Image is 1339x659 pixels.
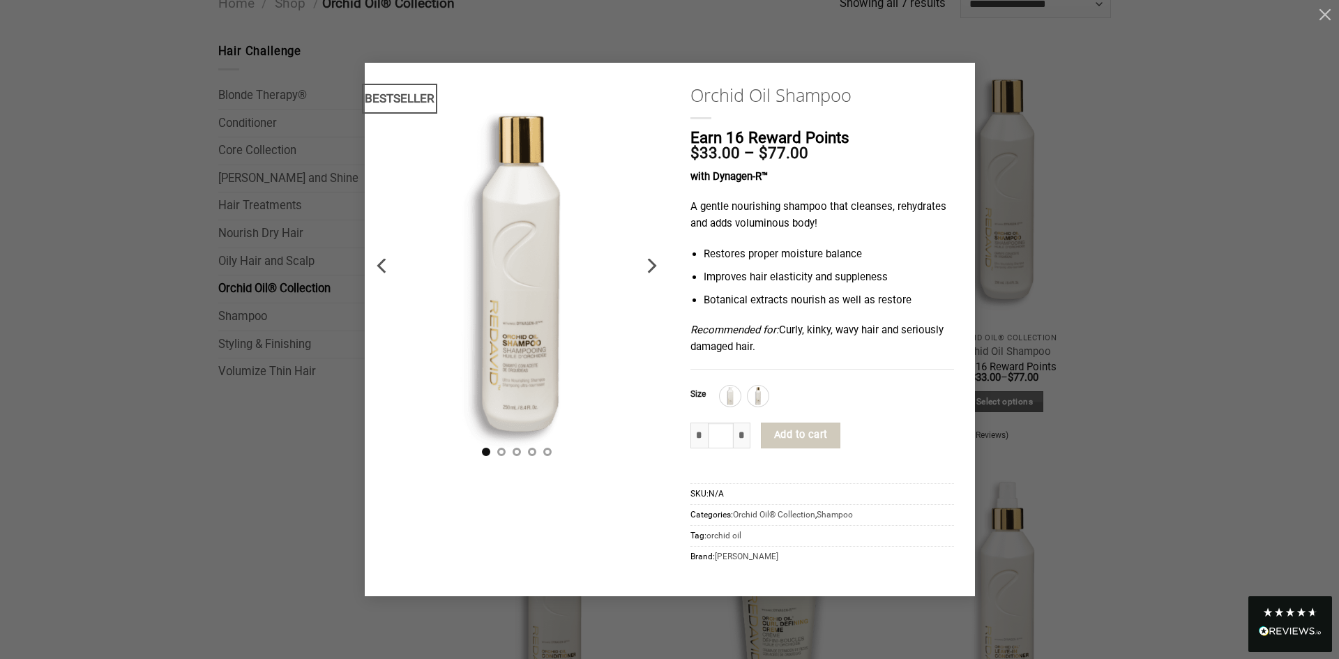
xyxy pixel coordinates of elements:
div: 4.8 Stars [1262,607,1318,618]
li: Page dot 1 [482,448,490,456]
div: 1L [720,386,741,407]
a: Shampoo [817,510,853,520]
bdi: 33.00 [690,144,740,162]
span: Tag: [690,525,954,546]
a: Orchid Oil® Collection [733,510,815,520]
a: Orchid Oil Shampoo [690,84,954,107]
input: Reduce quantity of Orchid Oil Shampoo [690,423,708,449]
label: Size [690,390,706,399]
span: SKU: [690,483,954,504]
p: A gentle nourishing shampoo that cleanses, rehydrates and adds voluminous body! [690,199,954,232]
div: 250ml [748,386,769,407]
li: Page dot 4 [528,448,536,456]
a: orchid oil [706,531,741,540]
li: Restores proper moisture balance [704,246,953,263]
img: 250ml [749,387,767,405]
img: 1L [721,387,739,405]
button: Add to cart [761,423,840,449]
a: [PERSON_NAME] [715,552,778,561]
span: Earn 16 Reward Points [690,128,849,146]
strong: with Dynagen-R™ [690,170,768,183]
li: Page dot 2 [497,448,506,456]
bdi: 77.00 [759,144,808,162]
em: Recommended for: [690,324,779,336]
li: Page dot 3 [513,448,521,456]
span: $ [759,144,768,162]
img: REVIEWS.io [1259,626,1322,636]
span: Brand: [690,546,954,567]
div: Read All Reviews [1259,623,1322,642]
button: Previous [370,225,395,307]
span: N/A [709,489,724,499]
input: Increase quantity of Orchid Oil Shampoo [734,423,751,449]
li: Improves hair elasticity and suppleness [704,269,953,286]
img: REDAVID Orchid Oil Shampoo – 1 1 [365,63,670,469]
span: – [744,144,755,162]
button: Next [638,225,663,307]
span: Categories: , [690,504,954,525]
p: Curly, kinky, wavy hair and seriously damaged hair. [690,322,954,356]
div: Read All Reviews [1248,596,1332,652]
li: Page dot 5 [543,448,552,456]
input: Product quantity [708,423,734,449]
li: Botanical extracts nourish as well as restore [704,292,953,309]
span: $ [690,144,699,162]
